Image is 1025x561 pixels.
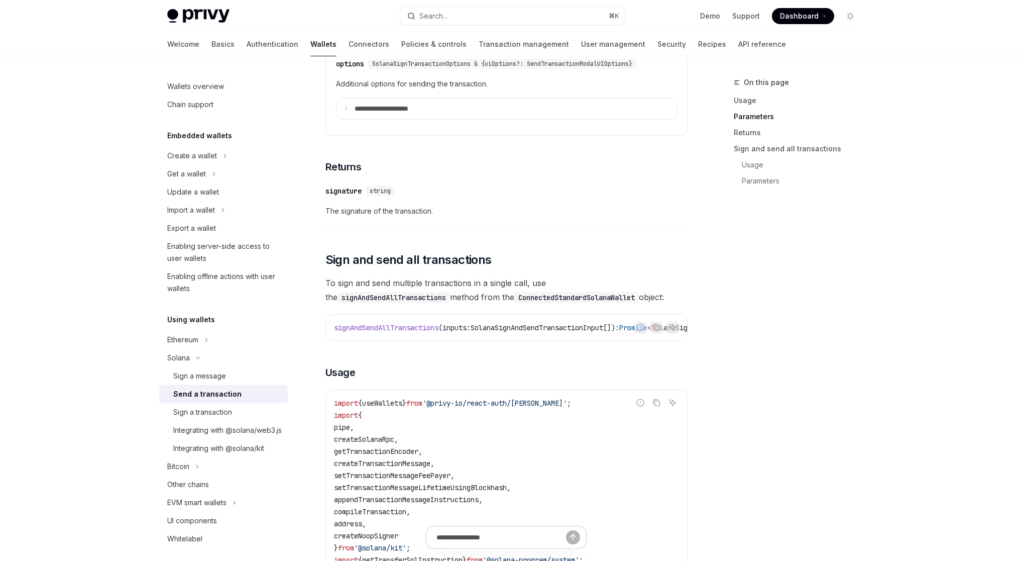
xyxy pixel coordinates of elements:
[438,323,442,332] span: (
[842,8,858,24] button: Toggle dark mode
[567,399,571,408] span: ;
[167,186,219,198] div: Update a wallet
[159,349,288,367] button: Toggle Solana section
[430,459,434,468] span: ,
[173,406,232,418] div: Sign a transaction
[159,331,288,349] button: Toggle Ethereum section
[738,32,786,56] a: API reference
[167,479,209,491] div: Other chains
[337,292,450,303] code: signAndSendAllTransactions
[325,205,688,217] span: The signature of the transaction.
[159,385,288,403] a: Send a transaction
[619,323,647,332] span: Promise
[650,321,663,334] button: Copy the contents from the code block
[167,130,232,142] h5: Embedded wallets
[666,321,679,334] button: Ask AI
[467,323,471,332] span: :
[167,99,213,111] div: Chain support
[159,421,288,439] a: Integrating with @solana/web3.js
[334,471,450,480] span: setTransactionMessageFeePayer
[211,32,235,56] a: Basics
[173,442,264,454] div: Integrating with @solana/kit
[167,204,215,216] div: Import a wallet
[372,60,632,68] span: SolanaSignTransactionOptions & {uiOptions?: SendTransactionModalUIOptions}
[650,396,663,409] button: Copy the contents from the code block
[334,399,358,408] span: import
[334,519,362,528] span: address
[159,367,288,385] a: Sign a message
[419,10,447,22] div: Search...
[700,11,720,21] a: Demo
[310,32,336,56] a: Wallets
[167,515,217,527] div: UI components
[479,495,483,504] span: ,
[479,32,569,56] a: Transaction management
[734,92,866,109] a: Usage
[336,78,677,90] span: Additional options for sending the transaction.
[634,396,647,409] button: Report incorrect code
[159,147,288,165] button: Toggle Create a wallet section
[167,168,206,180] div: Get a wallet
[362,519,366,528] span: ,
[167,240,282,264] div: Enabling server-side access to user wallets
[159,237,288,267] a: Enabling server-side access to user wallets
[772,8,834,24] a: Dashboard
[167,460,189,473] div: Bitcoin
[349,32,389,56] a: Connectors
[159,165,288,183] button: Toggle Get a wallet section
[732,11,760,21] a: Support
[159,267,288,298] a: Enabling offline actions with user wallets
[334,435,394,444] span: createSolanaRpc
[167,352,190,364] div: Solana
[159,183,288,201] a: Update a wallet
[358,411,362,420] span: {
[406,399,422,408] span: from
[334,495,479,504] span: appendTransactionMessageInstructions
[167,150,217,162] div: Create a wallet
[422,399,567,408] span: '@privy-io/react-auth/[PERSON_NAME]'
[336,59,364,69] div: options
[325,160,362,174] span: Returns
[666,396,679,409] button: Ask AI
[609,12,619,20] span: ⌘ K
[780,11,819,21] span: Dashboard
[334,411,358,420] span: import
[450,471,454,480] span: ,
[401,32,467,56] a: Policies & controls
[358,399,362,408] span: {
[370,187,391,195] span: string
[744,76,789,88] span: On this page
[350,423,354,432] span: ,
[400,7,625,25] button: Open search
[603,323,619,332] span: []):
[325,276,688,304] span: To sign and send multiple transactions in a single call, use the method from the object:
[167,270,282,295] div: Enabling offline actions with user wallets
[167,314,215,326] h5: Using wallets
[507,483,511,492] span: ,
[406,507,410,516] span: ,
[167,32,199,56] a: Welcome
[159,457,288,476] button: Toggle Bitcoin section
[173,388,242,400] div: Send a transaction
[471,323,603,332] span: SolanaSignAndSendTransactionInput
[514,292,639,303] code: ConnectedStandardSolanaWallet
[159,403,288,421] a: Sign a transaction
[734,109,866,125] a: Parameters
[159,530,288,548] a: Whitelabel
[334,483,507,492] span: setTransactionMessageLifetimeUsingBlockhash
[634,321,647,334] button: Report incorrect code
[173,424,282,436] div: Integrating with @solana/web3.js
[566,530,580,544] button: Send message
[159,512,288,530] a: UI components
[418,447,422,456] span: ,
[167,334,198,346] div: Ethereum
[334,423,350,432] span: pipe
[325,365,356,380] span: Usage
[159,77,288,96] a: Wallets overview
[362,399,402,408] span: useWallets
[734,141,866,157] a: Sign and send all transactions
[334,459,430,468] span: createTransactionMessage
[334,447,418,456] span: getTransactionEncoder
[734,157,866,173] a: Usage
[325,252,492,268] span: Sign and send all transactions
